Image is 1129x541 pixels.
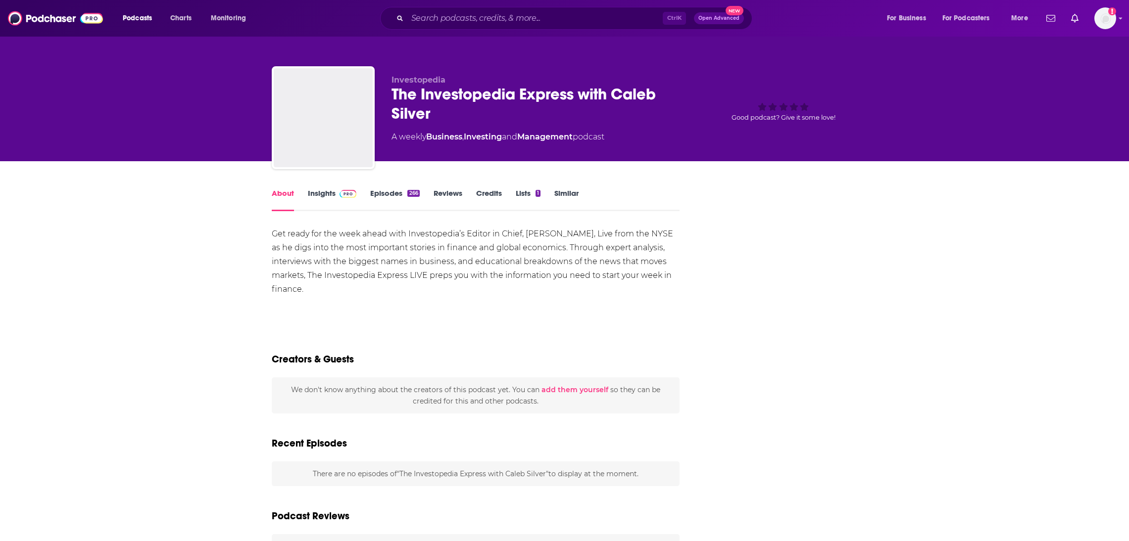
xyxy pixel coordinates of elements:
[291,385,660,405] span: We don't know anything about the creators of this podcast yet . You can so they can be credited f...
[554,188,579,211] a: Similar
[123,11,152,25] span: Podcasts
[272,227,680,296] div: Get ready for the week ahead with Investopedia’s Editor in Chief, [PERSON_NAME], Live from the NY...
[272,188,294,211] a: About
[462,132,464,141] span: ,
[340,190,357,198] img: Podchaser Pro
[392,131,604,143] div: A weekly podcast
[407,10,663,26] input: Search podcasts, credits, & more...
[726,6,743,15] span: New
[434,188,462,211] a: Reviews
[1108,7,1116,15] svg: Add a profile image
[1011,11,1028,25] span: More
[936,10,1004,26] button: open menu
[392,75,445,85] span: Investopedia
[308,188,357,211] a: InsightsPodchaser Pro
[476,188,502,211] a: Credits
[502,132,517,141] span: and
[116,10,165,26] button: open menu
[464,132,502,141] a: Investing
[390,7,762,30] div: Search podcasts, credits, & more...
[313,469,638,478] span: There are no episodes of "The Investopedia Express with Caleb Silver" to display at the moment.
[211,11,246,25] span: Monitoring
[517,132,573,141] a: Management
[516,188,540,211] a: Lists1
[942,11,990,25] span: For Podcasters
[407,190,419,197] div: 266
[1094,7,1116,29] button: Show profile menu
[698,16,739,21] span: Open Advanced
[887,11,926,25] span: For Business
[1042,10,1059,27] a: Show notifications dropdown
[694,12,744,24] button: Open AdvancedNew
[541,386,608,394] button: add them yourself
[732,114,835,121] span: Good podcast? Give it some love!
[170,11,192,25] span: Charts
[370,188,419,211] a: Episodes266
[164,10,197,26] a: Charts
[204,10,259,26] button: open menu
[1094,7,1116,29] img: User Profile
[272,353,354,365] h2: Creators & Guests
[880,10,938,26] button: open menu
[1004,10,1040,26] button: open menu
[8,9,103,28] img: Podchaser - Follow, Share and Rate Podcasts
[709,75,858,136] div: Good podcast? Give it some love!
[1067,10,1082,27] a: Show notifications dropdown
[426,132,462,141] a: Business
[1094,7,1116,29] span: Logged in as LindaBurns
[272,437,347,450] h2: Recent Episodes
[663,12,686,25] span: Ctrl K
[536,190,540,197] div: 1
[272,510,349,522] h3: Podcast Reviews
